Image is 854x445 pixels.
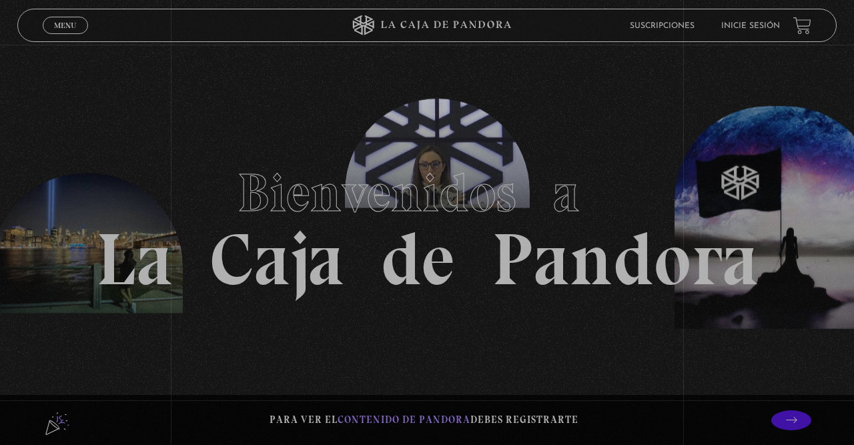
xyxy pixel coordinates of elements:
[50,33,81,42] span: Cerrar
[721,22,780,30] a: Inicie sesión
[630,22,695,30] a: Suscripciones
[793,17,811,35] a: View your shopping cart
[96,149,759,296] h1: La Caja de Pandora
[238,161,616,225] span: Bienvenidos a
[54,21,76,29] span: Menu
[338,414,470,426] span: contenido de Pandora
[270,411,578,429] p: Para ver el debes registrarte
